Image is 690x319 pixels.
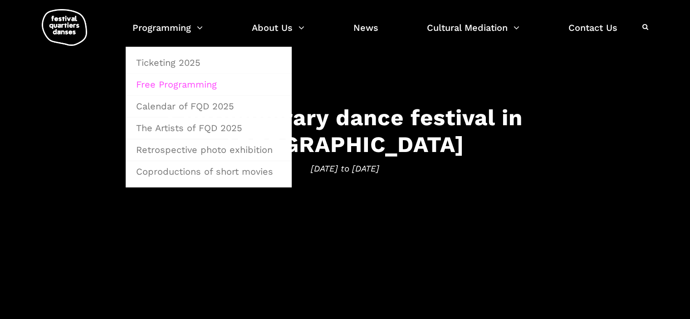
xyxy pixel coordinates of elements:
[131,96,287,117] a: Calendar of FQD 2025
[131,52,287,73] a: Ticketing 2025
[131,74,287,95] a: Free Programming
[42,9,87,46] img: logo-fqd-med
[64,104,626,157] h3: Contemporary dance festival in [GEOGRAPHIC_DATA]
[131,161,287,182] a: Coproductions of short movies
[64,162,626,176] span: [DATE] to [DATE]
[427,20,519,47] a: Cultural Mediation
[252,20,304,47] a: About Us
[131,118,287,138] a: The Artists of FQD 2025
[353,20,378,47] a: News
[568,20,617,47] a: Contact Us
[131,139,287,160] a: Retrospective photo exhibition
[132,20,203,47] a: Programming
